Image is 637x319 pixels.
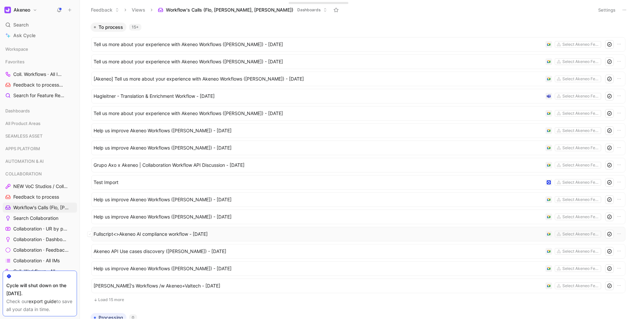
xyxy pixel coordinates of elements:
[99,24,123,31] span: To process
[94,127,543,135] span: Help us improve Akeneo Workflows ([PERSON_NAME]) - [DATE]
[94,247,543,255] span: Akeneo API Use cases discovery ([PERSON_NAME]) - [DATE]
[94,92,543,100] span: Hagleitner - Translation & Enrichment Workflow - [DATE]
[13,215,58,222] span: Search Collaboration
[5,120,40,127] span: All Product Areas
[91,279,625,293] a: [PERSON_NAME]'s Workflows /w Akeneo+Valtech - [DATE]Select Akeneo Features
[155,5,330,15] button: Workflow's Calls (Flo, [PERSON_NAME], [PERSON_NAME])Dashboards
[13,71,66,78] span: Coll. Workflows · All IMs
[3,91,77,100] a: Search for Feature Requests
[562,41,600,48] div: Select Akeneo Features
[91,37,625,52] a: Tell us more about your experience with Akeneo Workflows ([PERSON_NAME]) - [DATE]Select Akeneo Fe...
[94,144,543,152] span: Help us improve Akeneo Workflows ([PERSON_NAME]) - [DATE]
[297,7,320,13] span: Dashboards
[3,169,77,179] div: COLLABORATION
[5,107,30,114] span: Dashboards
[562,76,600,82] div: Select Akeneo Features
[3,44,77,54] div: Workspace
[91,175,625,190] a: Test ImportSelect Akeneo Features
[562,214,600,220] div: Select Akeneo Features
[562,110,600,117] div: Select Akeneo Features
[94,213,543,221] span: Help us improve Akeneo Workflows ([PERSON_NAME]) - [DATE]
[13,21,29,29] span: Search
[562,265,600,272] div: Select Akeneo Features
[5,145,40,152] span: APPS PLATFORM
[5,158,44,164] span: AUTOMATION & AI
[13,183,69,190] span: NEW VoC Studios / Collaboration
[13,236,68,243] span: Collaboration · Dashboard
[94,282,543,290] span: [PERSON_NAME]'s Workflows /w Akeneo+Valtech - [DATE]
[562,93,600,99] div: Select Akeneo Features
[88,23,629,308] div: To process15+Load 15 more
[3,31,77,40] a: Ask Cycle
[3,169,77,287] div: COLLABORATIONNEW VoC Studios / CollaborationFeedback to processWorkflow's Calls (Flo, [PERSON_NAM...
[6,282,73,297] div: Cycle will shut down on the [DATE].
[94,230,543,238] span: Fullscript<>Akeneo AI compliance workflow - [DATE]
[91,23,126,32] button: To process
[562,196,600,203] div: Select Akeneo Features
[13,92,65,99] span: Search for Feature Requests
[5,58,25,65] span: Favorites
[13,257,60,264] span: Collaboration · All IMs
[3,118,77,128] div: All Product Areas
[91,158,625,172] a: Grupo Axo x Akeneo | Collaboration Workflow API Discussion - [DATE]Select Akeneo Features
[91,210,625,224] a: Help us improve Akeneo Workflows ([PERSON_NAME]) - [DATE]Select Akeneo Features
[94,265,543,273] span: Help us improve Akeneo Workflows ([PERSON_NAME]) - [DATE]
[3,192,77,202] a: Feedback to process
[3,256,77,266] a: Collaboration · All IMs
[94,109,543,117] span: Tell us more about your experience with Akeneo Workflows ([PERSON_NAME]) - [DATE]
[91,296,625,304] button: Load 15 more
[13,194,59,200] span: Feedback to process
[13,82,65,89] span: Feedback to process
[3,181,77,191] a: NEW VoC Studios / Collaboration
[3,20,77,30] div: Search
[91,261,625,276] a: Help us improve Akeneo Workflows ([PERSON_NAME]) - [DATE]Select Akeneo Features
[562,162,600,168] div: Select Akeneo Features
[91,123,625,138] a: Help us improve Akeneo Workflows ([PERSON_NAME]) - [DATE]Select Akeneo Features
[3,144,77,154] div: APPS PLATFORM
[3,203,77,213] a: Workflow's Calls (Flo, [PERSON_NAME], [PERSON_NAME])
[6,297,73,313] div: Check our to save all your data in time.
[13,225,68,232] span: Collaboration · UR by project
[3,156,77,168] div: AUTOMATION & AI
[91,141,625,155] a: Help us improve Akeneo Workflows ([PERSON_NAME]) - [DATE]Select Akeneo Features
[91,106,625,121] a: Tell us more about your experience with Akeneo Workflows ([PERSON_NAME]) - [DATE]Select Akeneo Fe...
[29,298,56,304] a: export guide
[562,231,600,237] div: Select Akeneo Features
[129,24,141,31] div: 15+
[13,204,71,211] span: Workflow's Calls (Flo, [PERSON_NAME], [PERSON_NAME])
[94,178,543,186] span: Test Import
[3,144,77,156] div: APPS PLATFORM
[94,58,543,66] span: Tell us more about your experience with Akeneo Workflows ([PERSON_NAME]) - [DATE]
[562,127,600,134] div: Select Akeneo Features
[3,131,77,141] div: SEAMLESS ASSET
[94,40,543,48] span: Tell us more about your experience with Akeneo Workflows ([PERSON_NAME]) - [DATE]
[91,54,625,69] a: Tell us more about your experience with Akeneo Workflows ([PERSON_NAME]) - [DATE]Select Akeneo Fe...
[3,106,77,116] div: Dashboards
[562,58,600,65] div: Select Akeneo Features
[562,145,600,151] div: Select Akeneo Features
[3,156,77,166] div: AUTOMATION & AI
[91,89,625,103] a: Hagleitner - Translation & Enrichment Workflow - [DATE]Select Akeneo Features
[3,5,39,15] button: AkeneoAkeneo
[88,5,122,15] button: Feedback
[3,106,77,118] div: Dashboards
[13,247,69,253] span: Collaboration · Feedback by source
[562,179,600,186] div: Select Akeneo Features
[3,245,77,255] a: Collaboration · Feedback by source
[94,196,543,204] span: Help us improve Akeneo Workflows ([PERSON_NAME]) - [DATE]
[129,5,148,15] button: Views
[91,244,625,259] a: Akeneo API Use cases discovery ([PERSON_NAME]) - [DATE]Select Akeneo Features
[595,5,618,15] button: Settings
[94,75,543,83] span: [Akeneo] Tell us more about your experience with Akeneo Workflows ([PERSON_NAME]) - [DATE]
[5,170,42,177] span: COLLABORATION
[4,7,11,13] img: Akeneo
[94,161,543,169] span: Grupo Axo x Akeneo | Collaboration Workflow API Discussion - [DATE]
[166,7,293,13] span: Workflow's Calls (Flo, [PERSON_NAME], [PERSON_NAME])
[5,133,42,139] span: SEAMLESS ASSET
[13,268,61,275] span: Coll. Workflows · All IMs
[3,224,77,234] a: Collaboration · UR by project
[3,213,77,223] a: Search Collaboration
[14,7,30,13] h1: Akeneo
[3,57,77,67] div: Favorites
[91,72,625,86] a: [Akeneo] Tell us more about your experience with Akeneo Workflows ([PERSON_NAME]) - [DATE]Select ...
